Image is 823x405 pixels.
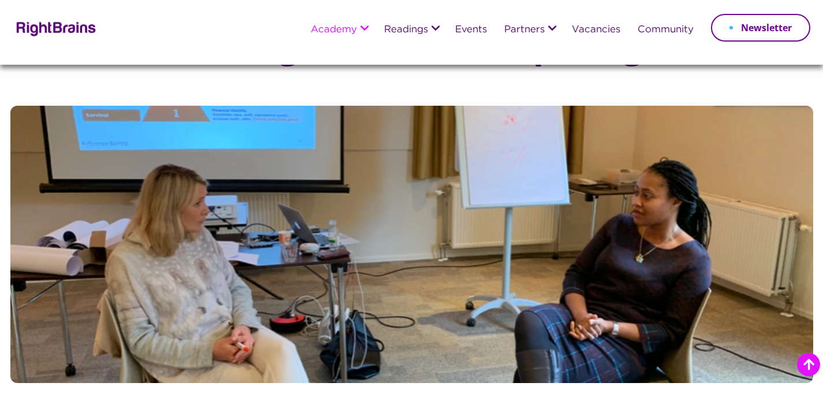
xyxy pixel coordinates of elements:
[504,25,545,35] a: Partners
[311,25,357,35] a: Academy
[455,25,487,35] a: Events
[638,25,694,35] a: Community
[13,20,96,36] img: Rightbrains
[711,14,810,42] a: Newsletter
[384,25,428,35] a: Readings
[572,25,620,35] a: Vacancies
